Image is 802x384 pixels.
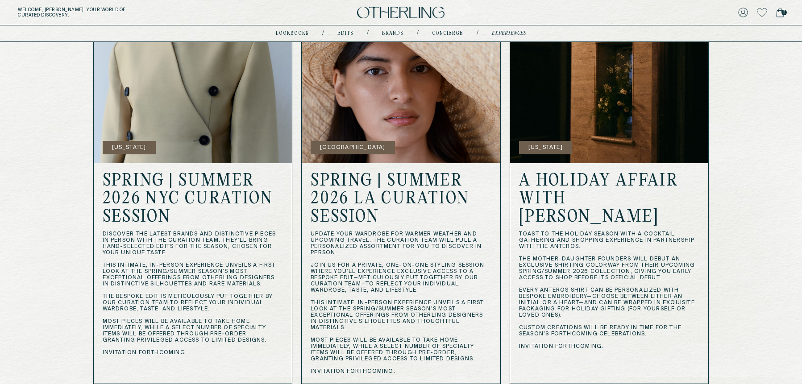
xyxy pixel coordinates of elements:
[103,231,283,356] p: Discover the latest brands and distinctive pieces in person with the Curation team. They’ll bring...
[776,6,784,19] a: 2
[276,31,309,36] a: lookbooks
[311,172,491,227] h2: SPRING | SUMMER 2026 LA CURATION SESSION
[432,31,463,36] a: concierge
[103,172,283,227] h2: SPRING | SUMMER 2026 NYC CURATION SESSION
[357,7,445,19] img: logo
[337,31,353,36] a: Edits
[322,30,324,37] div: /
[382,31,403,36] a: Brands
[311,231,491,375] p: Update your wardrobe for warmer weather and upcoming travel. The Curation team will pull a person...
[103,141,156,154] button: [US_STATE]
[311,141,395,154] button: [GEOGRAPHIC_DATA]
[492,31,526,36] a: experiences
[18,7,248,18] h5: Welcome, [PERSON_NAME] . Your world of curated discovery.
[367,30,369,37] div: /
[519,231,700,350] p: Toast to the holiday season with a cocktail gathering and shopping experience in partnership with...
[519,172,700,227] h2: A HOLIDAY AFFAIR WITH [PERSON_NAME]
[477,30,478,37] div: /
[781,10,787,15] span: 2
[417,30,419,37] div: /
[519,141,572,154] button: [US_STATE]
